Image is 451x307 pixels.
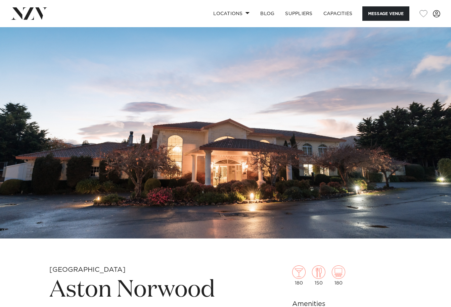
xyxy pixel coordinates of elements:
a: Capacities [318,6,358,21]
button: Message Venue [362,6,409,21]
a: Locations [208,6,255,21]
img: dining.png [312,265,325,279]
img: nzv-logo.png [11,7,47,19]
img: theatre.png [332,265,345,279]
h1: Aston Norwood [49,275,244,306]
a: SUPPLIERS [280,6,318,21]
div: 150 [312,265,325,286]
a: BLOG [255,6,280,21]
div: 180 [292,265,306,286]
small: [GEOGRAPHIC_DATA] [49,266,126,273]
div: 180 [332,265,345,286]
img: cocktail.png [292,265,306,279]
